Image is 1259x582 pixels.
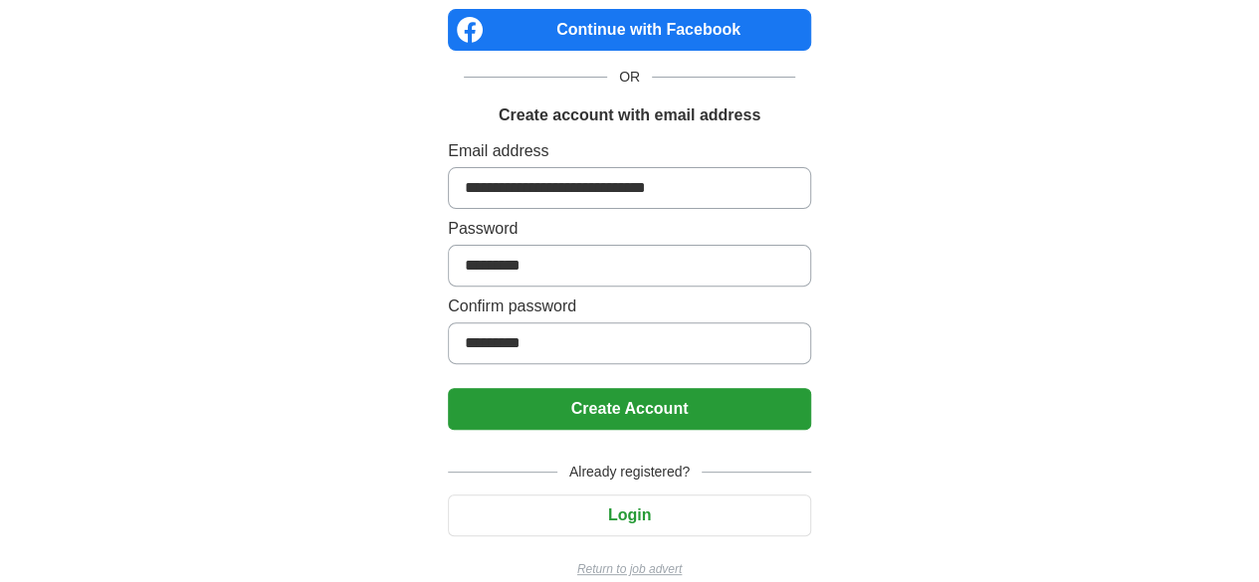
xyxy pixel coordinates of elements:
[557,462,702,483] span: Already registered?
[448,139,811,163] label: Email address
[448,506,811,523] a: Login
[448,388,811,430] button: Create Account
[448,217,811,241] label: Password
[448,560,811,578] a: Return to job advert
[499,103,760,127] h1: Create account with email address
[448,9,811,51] a: Continue with Facebook
[448,494,811,536] button: Login
[607,67,652,88] span: OR
[448,294,811,318] label: Confirm password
